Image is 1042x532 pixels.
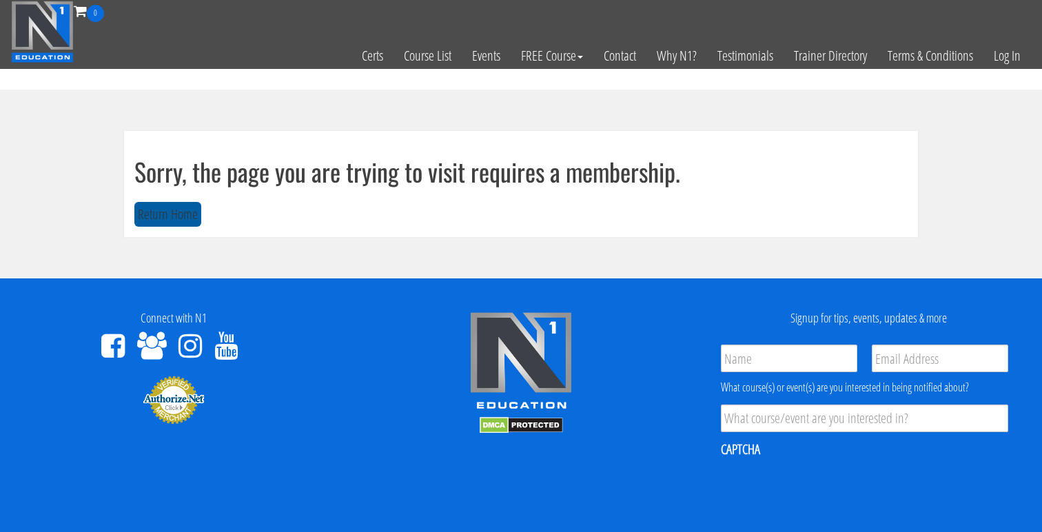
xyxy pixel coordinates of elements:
a: Events [462,22,511,90]
iframe: reCAPTCHA [721,467,930,521]
input: Email Address [872,345,1008,372]
a: Course List [394,22,462,90]
a: Testimonials [707,22,784,90]
input: Name [721,345,857,372]
button: Return Home [134,202,201,227]
img: DMCA.com Protection Status [480,417,563,433]
input: What course/event are you interested in? [721,405,1008,432]
a: FREE Course [511,22,593,90]
img: n1-edu-logo [469,311,573,413]
a: Terms & Conditions [877,22,983,90]
label: CAPTCHA [721,440,760,458]
div: What course(s) or event(s) are you interested in being notified about? [721,379,1008,396]
a: 0 [74,1,104,20]
h4: Signup for tips, events, updates & more [705,311,1032,325]
span: 0 [87,5,104,22]
a: Log In [983,22,1031,90]
img: n1-education [11,1,74,63]
a: Certs [351,22,394,90]
a: Why N1? [646,22,707,90]
h1: Sorry, the page you are trying to visit requires a membership. [134,158,908,185]
img: Authorize.Net Merchant - Click to Verify [143,375,205,424]
a: Contact [593,22,646,90]
h4: Connect with N1 [10,311,337,325]
a: Trainer Directory [784,22,877,90]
